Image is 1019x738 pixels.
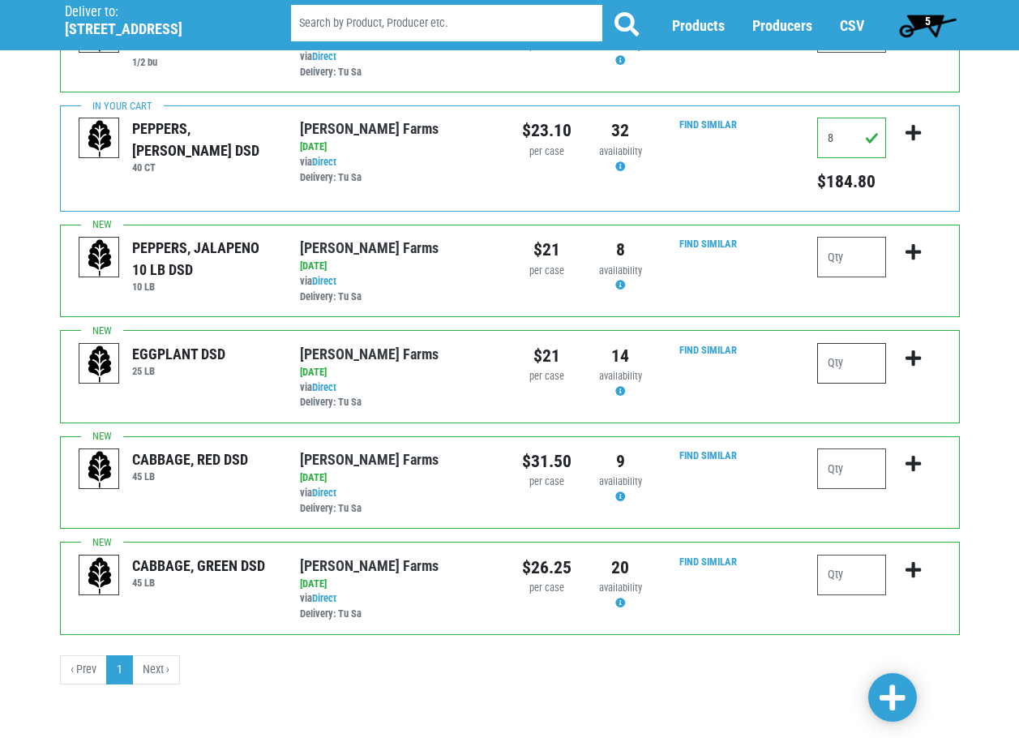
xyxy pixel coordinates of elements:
div: Delivery: Tu Sa [300,65,497,80]
img: placeholder-variety-43d6402dacf2d531de610a020419775a.svg [79,238,120,278]
div: via [300,49,497,80]
a: Find Similar [679,449,737,461]
input: Qty [817,555,886,595]
div: via [300,274,497,305]
div: EGGPLANT DSD [132,343,225,365]
div: per case [522,581,572,596]
a: Producers [752,17,812,34]
nav: pager [60,655,960,684]
div: $26.25 [522,555,572,581]
div: via [300,380,497,411]
a: CSV [840,17,864,34]
div: via [300,486,497,517]
div: CABBAGE, RED DSD [132,448,248,470]
a: Find Similar [679,344,737,356]
h6: 25 LB [132,365,225,377]
div: [DATE] [300,470,497,486]
span: availability [599,581,642,594]
div: 14 [596,343,645,369]
div: 32 [596,118,645,144]
a: 1 [106,655,133,684]
span: 5 [925,15,931,28]
a: Direct [312,592,336,604]
div: Delivery: Tu Sa [300,290,497,305]
a: [PERSON_NAME] Farms [300,120,439,137]
div: [DATE] [300,577,497,592]
img: placeholder-variety-43d6402dacf2d531de610a020419775a.svg [79,344,120,384]
p: Deliver to: [65,4,250,20]
div: [DATE] [300,139,497,155]
h5: [STREET_ADDRESS] [65,20,250,38]
div: Availability may be subject to change. [596,144,645,175]
div: $23.10 [522,118,572,144]
div: $21 [522,343,572,369]
a: [PERSON_NAME] Farms [300,451,439,468]
a: [PERSON_NAME] Farms [300,345,439,363]
a: Direct [312,275,336,287]
input: Search by Product, Producer etc. [291,5,602,41]
a: Find Similar [679,556,737,568]
div: per case [522,144,572,160]
h6: 45 LB [132,577,265,589]
a: Direct [312,50,336,62]
div: [DATE] [300,365,497,380]
div: Delivery: Tu Sa [300,395,497,410]
div: $31.50 [522,448,572,474]
a: [PERSON_NAME] Farms [300,239,439,256]
span: availability [599,370,642,382]
div: $21 [522,237,572,263]
div: PEPPERS, JALAPENO 10 LB DSD [132,237,276,281]
div: per case [522,369,572,384]
div: PEPPERS, [PERSON_NAME] DSD [132,118,276,161]
h6: 45 LB [132,470,248,483]
span: availability [599,145,642,157]
h5: Total price [817,171,886,192]
div: 9 [596,448,645,474]
div: Delivery: Tu Sa [300,607,497,622]
a: Direct [312,381,336,393]
input: Qty [817,343,886,384]
a: Find Similar [679,118,737,131]
div: CABBAGE, GREEN DSD [132,555,265,577]
h6: 1/2 bu [132,56,276,68]
img: placeholder-variety-43d6402dacf2d531de610a020419775a.svg [79,449,120,490]
img: placeholder-variety-43d6402dacf2d531de610a020419775a.svg [79,118,120,159]
input: Qty [817,237,886,277]
div: via [300,591,497,622]
a: 5 [892,9,964,41]
div: Delivery: Tu Sa [300,501,497,517]
div: per case [522,264,572,279]
span: availability [599,264,642,277]
img: placeholder-variety-43d6402dacf2d531de610a020419775a.svg [79,556,120,596]
div: per case [522,474,572,490]
a: Direct [312,487,336,499]
div: 8 [596,237,645,263]
div: Delivery: Tu Sa [300,170,497,186]
div: [DATE] [300,259,497,274]
h6: 10 LB [132,281,276,293]
a: Direct [312,156,336,168]
div: 20 [596,555,645,581]
a: Products [672,17,725,34]
input: Qty [817,118,886,158]
div: via [300,155,497,186]
a: Find Similar [679,238,737,250]
input: Qty [817,448,886,489]
span: availability [599,475,642,487]
a: [PERSON_NAME] Farms [300,557,439,574]
h6: 40 CT [132,161,276,174]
